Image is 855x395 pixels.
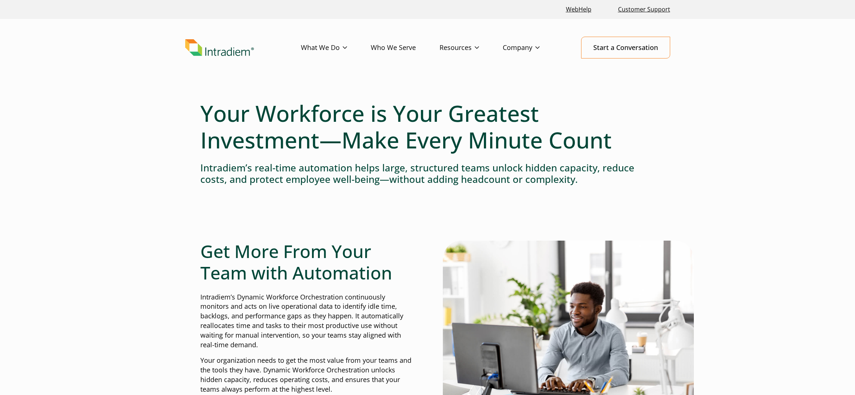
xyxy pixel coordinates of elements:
[200,292,413,350] p: Intradiem’s Dynamic Workforce Orchestration continuously monitors and acts on live operational da...
[615,1,673,17] a: Customer Support
[301,37,371,58] a: What We Do
[581,37,670,58] a: Start a Conversation
[200,162,655,185] h4: Intradiem’s real-time automation helps large, structured teams unlock hidden capacity, reduce cos...
[440,37,503,58] a: Resources
[503,37,563,58] a: Company
[185,39,254,56] img: Intradiem
[563,1,594,17] a: Link opens in a new window
[185,39,301,56] a: Link to homepage of Intradiem
[200,241,413,283] h2: Get More From Your Team with Automation
[371,37,440,58] a: Who We Serve
[200,356,413,394] p: Your organization needs to get the most value from your teams and the tools they have. Dynamic Wo...
[200,100,655,153] h1: Your Workforce is Your Greatest Investment—Make Every Minute Count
